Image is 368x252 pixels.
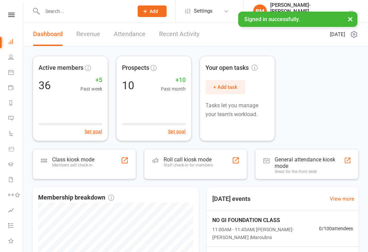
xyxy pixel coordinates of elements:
[330,195,354,203] a: View more
[8,142,24,157] a: Product Sales
[39,63,83,73] span: Active members
[159,22,200,46] a: Recent Activity
[253,4,267,18] div: BM
[330,30,345,38] span: [DATE]
[164,163,213,168] div: Staff check-in for members
[205,80,245,94] button: + Add task
[8,234,24,249] a: What's New
[344,12,356,26] button: ×
[319,225,353,232] span: 0 / 100 attendees
[33,22,63,46] a: Dashboard
[122,80,134,91] div: 10
[244,16,300,22] span: Signed in successfully.
[207,193,256,205] h3: [DATE] events
[138,5,167,17] button: Add
[161,75,186,85] span: +10
[40,6,129,16] input: Search...
[39,80,51,91] div: 36
[270,2,348,14] div: [PERSON_NAME]-[PERSON_NAME]
[275,156,344,169] div: General attendance kiosk mode
[8,35,24,50] a: Dashboard
[122,63,149,73] span: Prospects
[275,169,344,174] div: Great for the front desk
[205,63,258,73] span: Your open tasks
[80,85,102,93] span: Past week
[8,81,24,96] a: Payments
[194,3,213,19] span: Settings
[76,22,100,46] a: Revenue
[212,216,319,225] span: NO GI FOUNDATION CLASS
[52,163,94,168] div: Members self check-in
[52,156,94,163] div: Class kiosk mode
[150,9,158,14] span: Add
[38,193,114,203] span: Membership breakdown
[80,75,102,85] span: +5
[212,226,319,241] span: 11:00AM - 11:45AM | [PERSON_NAME]-[PERSON_NAME] | Maroubra
[85,128,102,135] button: Set goal
[8,96,24,111] a: Reports
[8,65,24,81] a: Calendar
[164,156,213,163] div: Roll call kiosk mode
[8,203,24,219] a: Assessments
[8,50,24,65] a: People
[114,22,145,46] a: Attendance
[168,128,186,135] button: Set goal
[161,85,186,93] span: Past month
[205,101,269,119] p: Tasks let you manage your team's workload.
